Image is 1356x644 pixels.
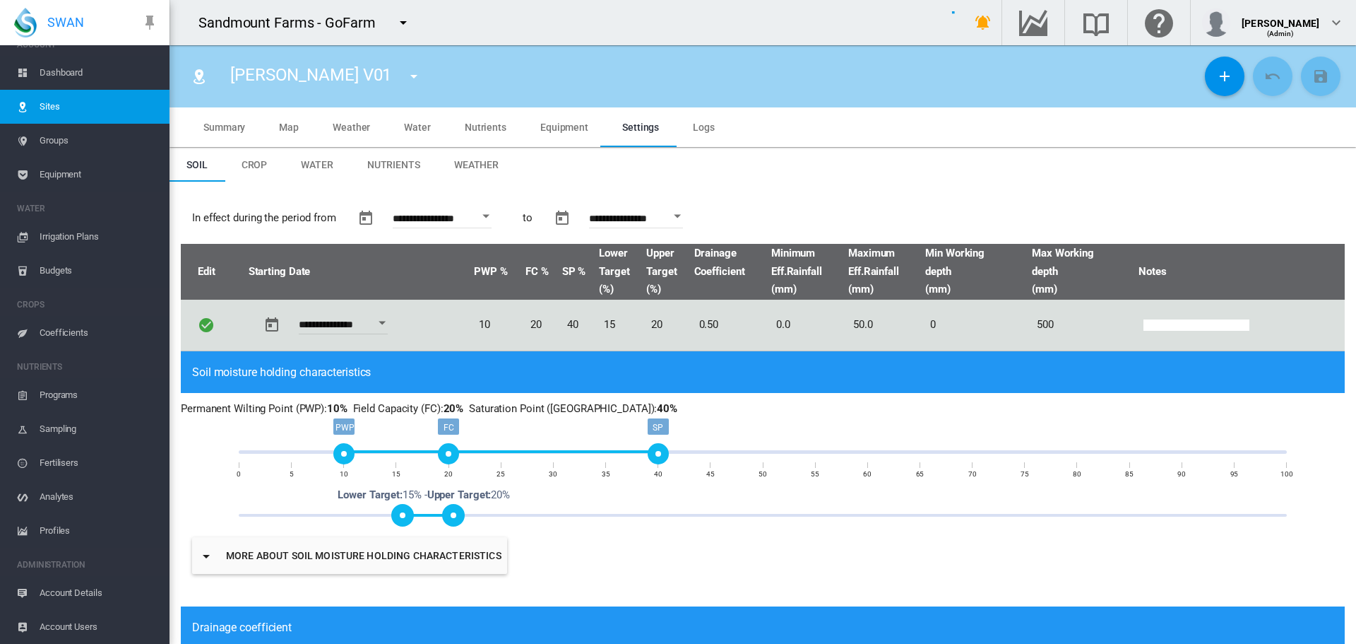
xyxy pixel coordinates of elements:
b: 40% [657,402,677,415]
span: Soil moisture holding characteristics [192,365,371,379]
button: Save Changes [1301,57,1340,96]
div: FC [438,418,459,435]
b: 20% [444,402,464,415]
div: SP [648,418,669,435]
td: 500 [1031,300,1138,351]
div: 85 [1105,468,1155,480]
span: Water [301,159,333,170]
div: 5 [266,468,316,480]
span: 15% - 20% [335,486,512,505]
span: CROPS [17,293,158,316]
td: 15 [598,300,646,351]
span: Drainage coefficient [192,621,292,634]
md-icon: icon-bell-ring [975,14,992,31]
span: Coefficients [40,316,158,350]
img: profile.jpg [1202,8,1230,37]
span: Account Users [40,610,158,644]
md-icon: icon-menu-down [198,548,215,565]
td: 0.50 [694,300,771,351]
span: : : : [181,402,680,415]
div: 100 [1261,468,1312,480]
div: 70 [947,468,997,480]
span: Water [404,122,431,133]
input: Enter Date [393,213,492,228]
span: Permanent Wilting Point (PWP) [181,402,324,415]
span: Saturation Point ([GEOGRAPHIC_DATA]) [469,402,654,415]
span: Profiles [40,514,158,548]
span: Analytes [40,480,158,514]
button: Open calendar [473,204,499,229]
md-icon: Click here for help [1142,14,1176,31]
span: Map [279,122,299,133]
span: Field Capacity [525,263,560,281]
button: icon-bell-ring [969,8,997,37]
input: Enter Date [299,320,388,334]
span: (Admin) [1267,30,1295,37]
div: 60 [843,468,893,480]
span: Crop [242,159,268,170]
div: Sandmount Farms - GoFarm [198,13,388,33]
button: md-calendar [258,311,286,339]
button: Click to go to list of Sites [185,62,213,90]
tr: Enter Date Open calendar 10 20 40 15 20 0.50 0.0 50.0 0 500 [181,300,1345,351]
div: 0 [214,468,264,480]
div: PWP [333,418,355,435]
div: 20 [424,468,474,480]
span: Permanent Wilting Point [474,263,524,281]
td: 50.0 [847,300,924,351]
md-icon: icon-pin [141,14,158,31]
span: Groups [40,124,158,158]
input: Enter Date [589,213,683,228]
td: 0.0 [771,300,847,351]
span: Edit [198,263,242,281]
div: 75 [999,468,1049,480]
td: 20 [525,300,561,351]
td: 10 [473,300,525,351]
div: 95 [1209,468,1259,480]
span: Notes [1138,263,1311,281]
b: 10% [327,402,347,415]
span: Equipment [540,122,588,133]
span: Lower Target (%) [599,245,645,299]
td: 0 [924,300,1031,351]
b: Lower Target: [338,488,403,501]
button: icon-menu-down [389,8,417,37]
span: Irrigation Plans [40,220,158,254]
span: Starting Date [249,263,473,281]
button: Open calendar [369,310,395,336]
span: to [523,209,533,228]
span: Logs [693,122,715,133]
div: 30 [528,468,578,480]
md-icon: icon-menu-down [395,14,412,31]
span: ADMINISTRATION [17,554,158,576]
button: Cancel Changes [1253,57,1292,96]
div: 90 [1157,468,1207,480]
span: SWAN [47,13,84,31]
div: 50 [738,468,788,480]
span: Drainage Coefficient [694,245,770,299]
button: md-calendar [352,204,380,233]
span: Weather [333,122,370,133]
span: NUTRIENTS [17,356,158,378]
div: 10 [319,468,369,480]
span: Budgets [40,254,158,288]
span: In effect during the period from [192,209,336,228]
button: md-calendar [548,204,576,233]
div: 80 [1052,468,1102,480]
md-icon: icon-map-marker-radius [191,68,208,85]
div: 40 [633,468,683,480]
span: Field Capacity (FC) [353,402,441,415]
span: Programs [40,378,158,412]
button: icon-menu-down [400,62,428,90]
button: Add New Setting [1205,57,1244,96]
div: 15 [371,468,422,480]
img: SWAN-Landscape-Logo-Colour-drop.png [14,8,37,37]
span: Sampling [40,412,158,446]
md-icon: icon-undo [1264,68,1281,85]
md-icon: Search the knowledge base [1079,14,1113,31]
span: Soil [186,159,208,170]
span: Sites [40,90,158,124]
span: Saturation Point [562,263,598,281]
span: Nutrients [367,159,420,170]
div: 45 [686,468,736,480]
